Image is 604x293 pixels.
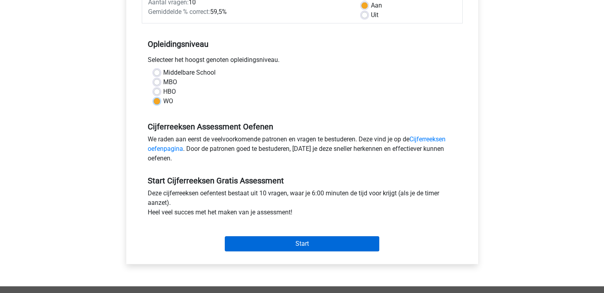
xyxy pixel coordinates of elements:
[142,55,463,68] div: Selecteer het hoogst genoten opleidingsniveau.
[142,189,463,220] div: Deze cijferreeksen oefentest bestaat uit 10 vragen, waar je 6:00 minuten de tijd voor krijgt (als...
[371,1,382,10] label: Aan
[148,176,457,185] h5: Start Cijferreeksen Gratis Assessment
[163,87,176,96] label: HBO
[371,10,378,20] label: Uit
[163,96,173,106] label: WO
[142,135,463,166] div: We raden aan eerst de veelvoorkomende patronen en vragen te bestuderen. Deze vind je op de . Door...
[148,122,457,131] h5: Cijferreeksen Assessment Oefenen
[142,7,355,17] div: 59,5%
[148,36,457,52] h5: Opleidingsniveau
[225,236,379,251] input: Start
[163,77,177,87] label: MBO
[163,68,216,77] label: Middelbare School
[148,8,210,15] span: Gemiddelde % correct:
